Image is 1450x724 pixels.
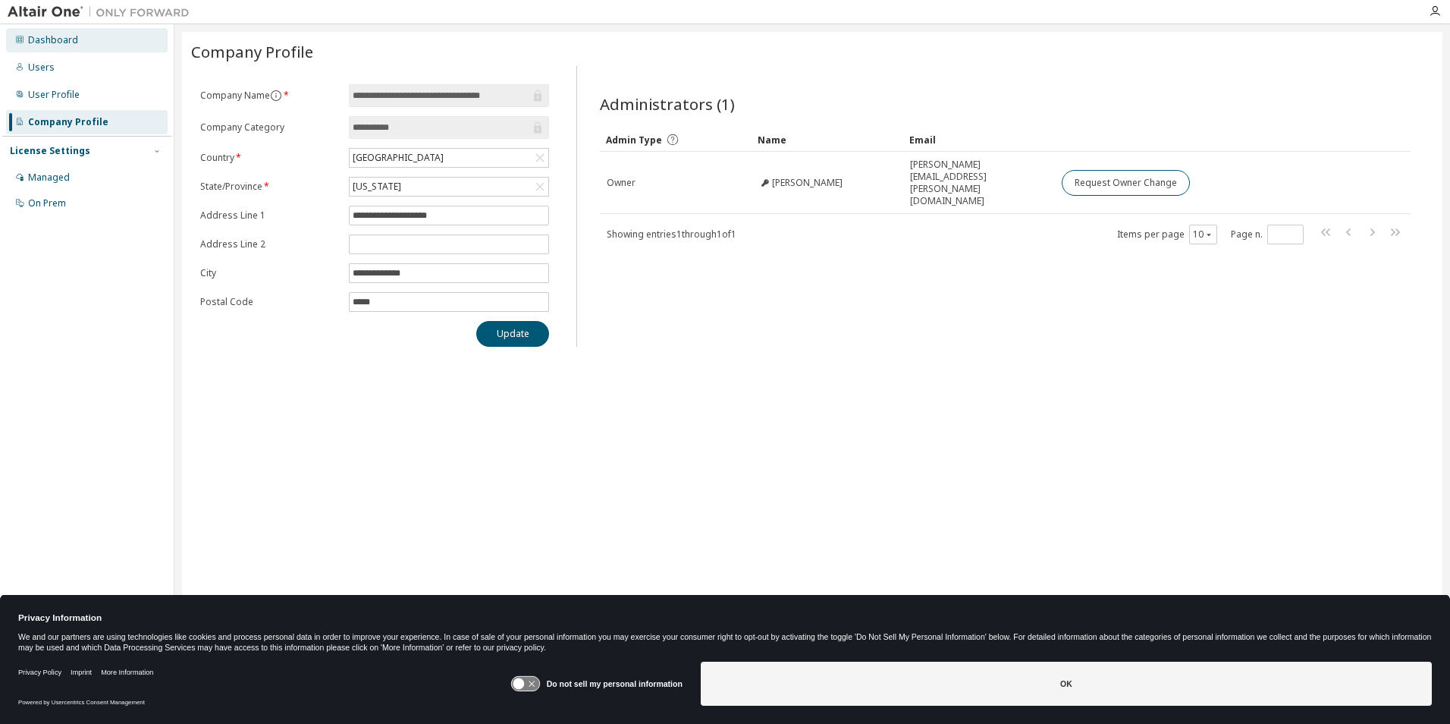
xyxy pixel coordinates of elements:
span: Items per page [1117,225,1217,244]
div: [US_STATE] [350,178,403,195]
span: [PERSON_NAME] [772,177,843,189]
label: Company Name [200,90,340,102]
div: Company Profile [28,116,108,128]
button: Request Owner Change [1062,170,1190,196]
span: Page n. [1231,225,1304,244]
span: [PERSON_NAME][EMAIL_ADDRESS][PERSON_NAME][DOMAIN_NAME] [910,159,1048,207]
label: Postal Code [200,296,340,308]
button: 10 [1193,228,1213,241]
div: [GEOGRAPHIC_DATA] [350,150,446,166]
label: Company Category [200,121,340,134]
div: Email [909,127,1049,152]
span: Showing entries 1 through 1 of 1 [607,228,736,241]
div: Managed [28,172,70,184]
div: License Settings [10,145,90,157]
span: Owner [607,177,636,189]
div: [US_STATE] [350,178,548,196]
div: On Prem [28,197,66,209]
span: Administrators (1) [600,93,735,115]
span: Company Profile [191,41,313,62]
label: Address Line 2 [200,238,340,250]
img: Altair One [8,5,197,20]
div: Users [28,61,55,74]
span: Admin Type [606,134,662,146]
div: [GEOGRAPHIC_DATA] [350,149,548,167]
button: Update [476,321,549,347]
label: Country [200,152,340,164]
button: information [270,90,282,102]
label: City [200,267,340,279]
div: Dashboard [28,34,78,46]
label: State/Province [200,181,340,193]
div: User Profile [28,89,80,101]
label: Address Line 1 [200,209,340,222]
div: Name [758,127,897,152]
